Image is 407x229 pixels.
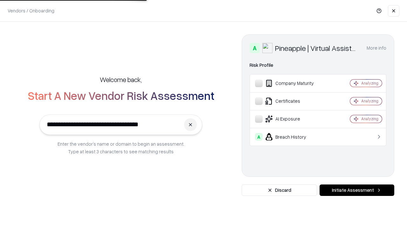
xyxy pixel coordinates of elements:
[361,98,378,104] div: Analyzing
[255,97,331,105] div: Certificates
[255,80,331,87] div: Company Maturity
[361,80,378,86] div: Analyzing
[100,75,142,84] h5: Welcome back,
[250,43,260,53] div: A
[275,43,359,53] div: Pineapple | Virtual Assistant Agency
[320,184,394,196] button: Initiate Assessment
[262,43,272,53] img: Pineapple | Virtual Assistant Agency
[250,61,386,69] div: Risk Profile
[255,133,331,141] div: Breach History
[255,115,331,123] div: AI Exposure
[28,89,214,102] h2: Start A New Vendor Risk Assessment
[255,133,263,141] div: A
[242,184,317,196] button: Discard
[367,42,386,54] button: More info
[58,140,184,155] p: Enter the vendor’s name or domain to begin an assessment. Type at least 3 characters to see match...
[361,116,378,121] div: Analyzing
[8,7,54,14] p: Vendors / Onboarding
